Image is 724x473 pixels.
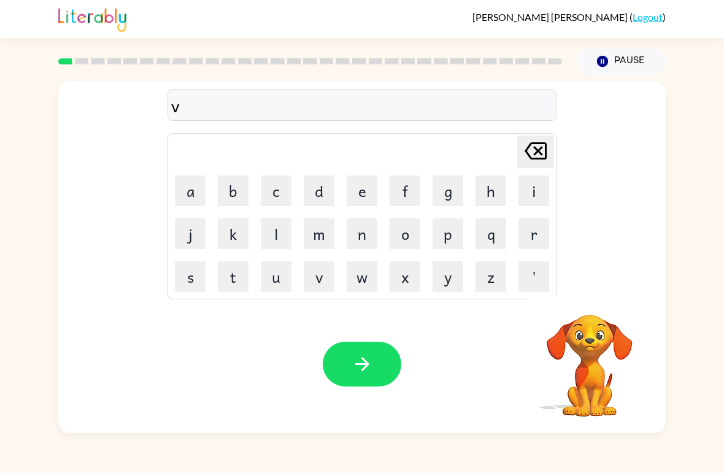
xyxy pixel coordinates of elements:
button: e [347,175,377,206]
button: l [261,218,291,249]
button: d [304,175,334,206]
button: u [261,261,291,292]
video: Your browser must support playing .mp4 files to use Literably. Please try using another browser. [528,296,651,418]
button: g [433,175,463,206]
button: s [175,261,206,292]
button: y [433,261,463,292]
div: ( ) [472,11,666,23]
button: q [476,218,506,249]
button: f [390,175,420,206]
button: w [347,261,377,292]
button: z [476,261,506,292]
button: h [476,175,506,206]
button: j [175,218,206,249]
button: c [261,175,291,206]
button: Pause [577,47,666,75]
button: ' [518,261,549,292]
button: p [433,218,463,249]
div: v [171,93,553,118]
button: r [518,218,549,249]
button: b [218,175,248,206]
button: n [347,218,377,249]
button: m [304,218,334,249]
button: k [218,218,248,249]
a: Logout [633,11,663,23]
button: v [304,261,334,292]
button: a [175,175,206,206]
button: t [218,261,248,292]
img: Literably [58,5,126,32]
button: i [518,175,549,206]
button: o [390,218,420,249]
span: [PERSON_NAME] [PERSON_NAME] [472,11,630,23]
button: x [390,261,420,292]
